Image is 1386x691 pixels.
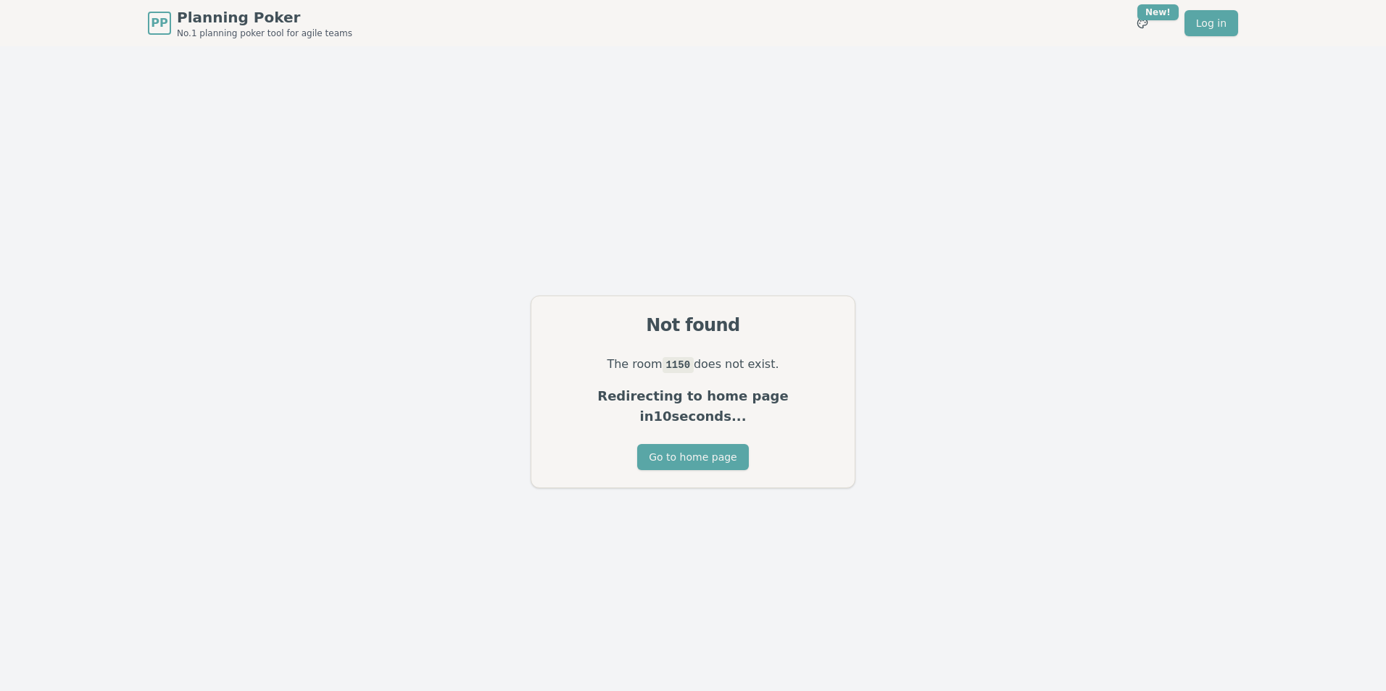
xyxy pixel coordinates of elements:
p: Redirecting to home page in 10 seconds... [549,386,837,427]
span: PP [151,14,167,32]
code: 1150 [663,357,694,373]
a: PPPlanning PokerNo.1 planning poker tool for agile teams [148,7,352,39]
span: No.1 planning poker tool for agile teams [177,28,352,39]
span: Planning Poker [177,7,352,28]
div: New! [1137,4,1179,20]
button: Go to home page [637,444,748,470]
button: New! [1129,10,1155,36]
a: Log in [1184,10,1238,36]
div: Not found [549,314,837,337]
p: The room does not exist. [549,354,837,374]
